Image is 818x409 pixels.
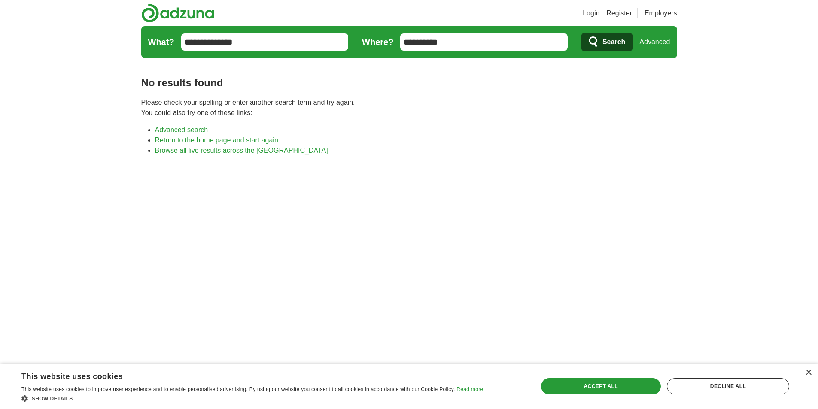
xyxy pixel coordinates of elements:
[21,369,462,382] div: This website uses cookies
[155,147,328,154] a: Browse all live results across the [GEOGRAPHIC_DATA]
[32,396,73,402] span: Show details
[141,75,677,91] h1: No results found
[805,370,812,376] div: Close
[541,378,661,394] div: Accept all
[155,136,278,144] a: Return to the home page and start again
[148,36,174,48] label: What?
[141,163,677,353] iframe: Ads by Google
[21,394,483,403] div: Show details
[645,8,677,18] a: Employers
[456,386,483,392] a: Read more, opens a new window
[581,33,633,51] button: Search
[583,8,599,18] a: Login
[141,97,677,118] p: Please check your spelling or enter another search term and try again. You could also try one of ...
[667,378,789,394] div: Decline all
[602,33,625,51] span: Search
[141,3,214,23] img: Adzuna logo
[21,386,455,392] span: This website uses cookies to improve user experience and to enable personalised advertising. By u...
[362,36,393,48] label: Where?
[606,8,632,18] a: Register
[155,126,208,133] a: Advanced search
[639,33,670,51] a: Advanced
